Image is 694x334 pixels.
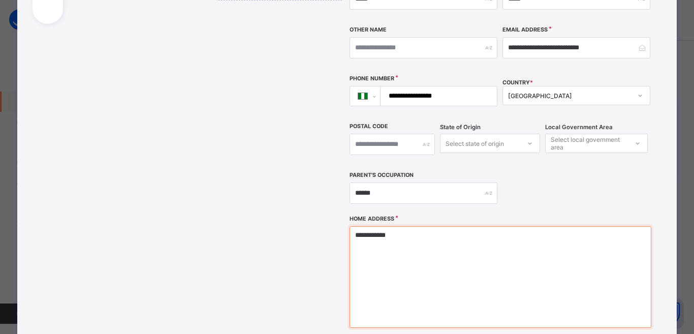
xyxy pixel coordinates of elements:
div: [GEOGRAPHIC_DATA] [508,92,632,100]
label: Home Address [350,216,394,222]
label: Email Address [502,26,548,33]
label: Parent's Occupation [350,172,414,178]
span: Local Government Area [545,124,613,131]
span: State of Origin [440,124,481,131]
div: Select local government area [551,134,627,153]
div: Select state of origin [446,134,504,153]
label: Phone Number [350,75,394,82]
span: COUNTRY [502,79,533,86]
label: Postal Code [350,123,388,130]
label: Other Name [350,26,387,33]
